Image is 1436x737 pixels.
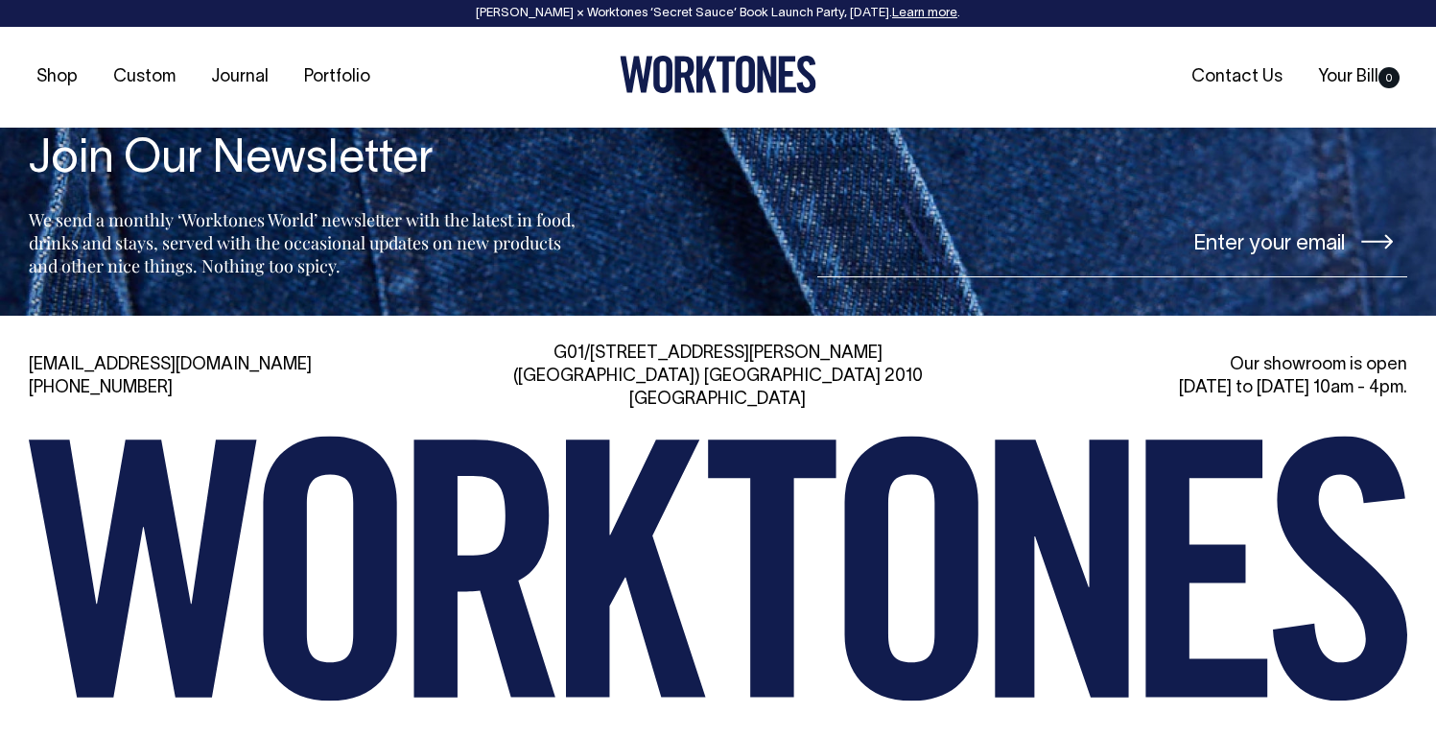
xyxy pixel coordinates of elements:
[967,354,1407,400] div: Our showroom is open [DATE] to [DATE] 10am - 4pm.
[19,7,1417,20] div: [PERSON_NAME] × Worktones ‘Secret Sauce’ Book Launch Party, [DATE]. .
[29,357,312,373] a: [EMAIL_ADDRESS][DOMAIN_NAME]
[498,343,938,412] div: G01/[STREET_ADDRESS][PERSON_NAME] ([GEOGRAPHIC_DATA]) [GEOGRAPHIC_DATA] 2010 [GEOGRAPHIC_DATA]
[29,380,173,396] a: [PHONE_NUMBER]
[29,208,581,277] p: We send a monthly ‘Worktones World’ newsletter with the latest in food, drinks and stays, served ...
[203,61,276,93] a: Journal
[1378,67,1400,88] span: 0
[29,135,581,186] h4: Join Our Newsletter
[296,61,378,93] a: Portfolio
[106,61,183,93] a: Custom
[817,205,1407,277] input: Enter your email
[29,61,85,93] a: Shop
[892,8,957,19] a: Learn more
[1184,61,1290,93] a: Contact Us
[1310,61,1407,93] a: Your Bill0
